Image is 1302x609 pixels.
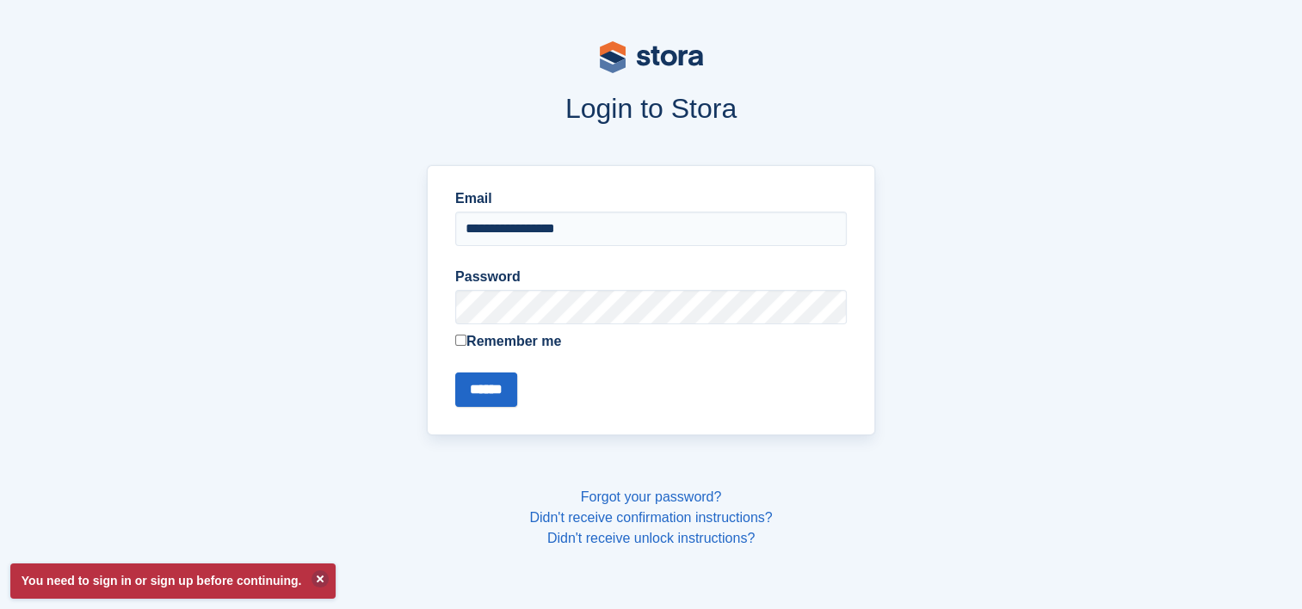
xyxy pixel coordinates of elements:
[529,510,772,525] a: Didn't receive confirmation instructions?
[455,188,847,209] label: Email
[455,267,847,287] label: Password
[99,93,1204,124] h1: Login to Stora
[581,489,722,504] a: Forgot your password?
[10,563,336,599] p: You need to sign in or sign up before continuing.
[455,331,847,352] label: Remember me
[547,531,755,545] a: Didn't receive unlock instructions?
[600,41,703,73] img: stora-logo-53a41332b3708ae10de48c4981b4e9114cc0af31d8433b30ea865607fb682f29.svg
[455,335,466,346] input: Remember me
